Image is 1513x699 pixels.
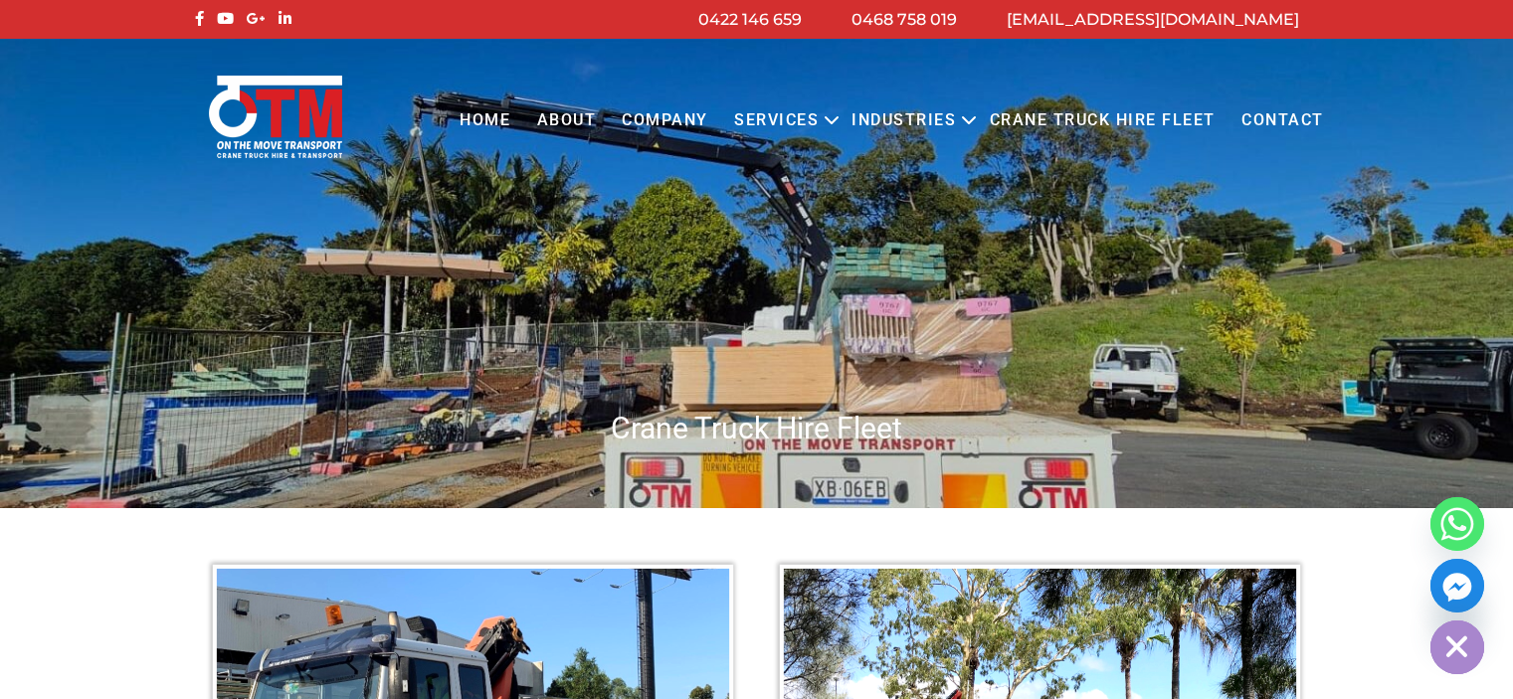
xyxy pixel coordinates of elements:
[698,10,802,29] a: 0422 146 659
[205,74,346,160] img: Otmtransport
[721,93,832,148] a: Services
[190,409,1324,447] h1: Crane Truck Hire Fleet
[1007,10,1299,29] a: [EMAIL_ADDRESS][DOMAIN_NAME]
[976,93,1228,148] a: Crane Truck Hire Fleet
[839,93,969,148] a: Industries
[447,93,523,148] a: Home
[851,10,957,29] a: 0468 758 019
[523,93,609,148] a: About
[609,93,721,148] a: COMPANY
[1430,497,1484,551] a: Whatsapp
[1229,93,1337,148] a: Contact
[1430,559,1484,612] a: Facebook_Messenger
